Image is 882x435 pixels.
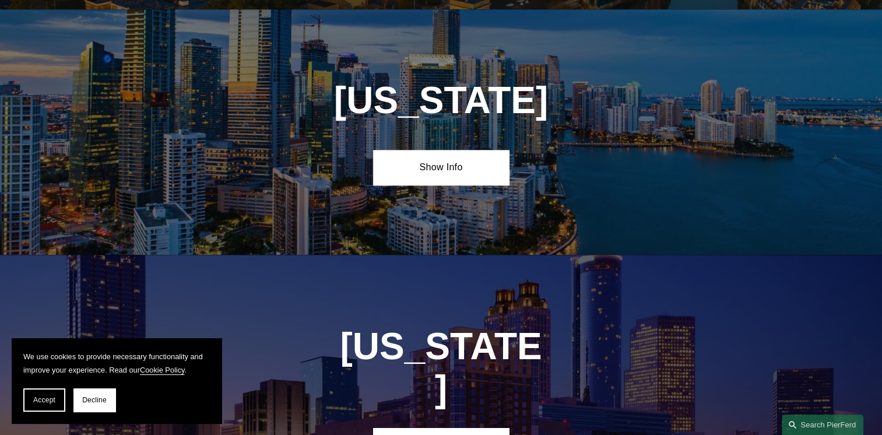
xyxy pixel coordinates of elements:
a: Search this site [782,415,863,435]
span: Accept [33,396,55,404]
a: Show Info [373,150,509,185]
h1: [US_STATE] [305,79,577,122]
button: Accept [23,388,65,412]
section: Cookie banner [12,338,222,423]
button: Decline [73,388,115,412]
a: Cookie Policy [140,366,185,374]
span: Decline [82,396,107,404]
h1: [US_STATE] [339,325,543,411]
p: We use cookies to provide necessary functionality and improve your experience. Read our . [23,350,210,377]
